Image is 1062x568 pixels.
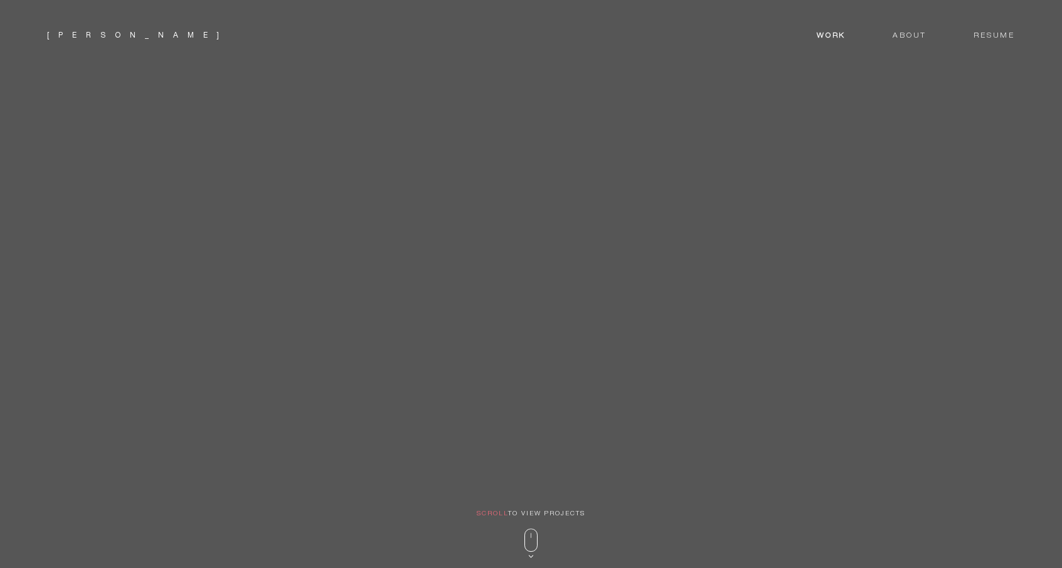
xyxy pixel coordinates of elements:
[524,529,538,558] img: mouse
[817,32,846,43] span: Work
[869,29,950,40] a: About
[817,29,869,40] a: Work
[508,511,586,517] span: TO VIEW PROJECTS
[950,29,1015,40] a: Resume
[47,32,228,39] a: [PERSON_NAME]
[974,32,1015,43] span: Resume
[477,511,508,517] span: SCROLL
[893,32,927,43] span: About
